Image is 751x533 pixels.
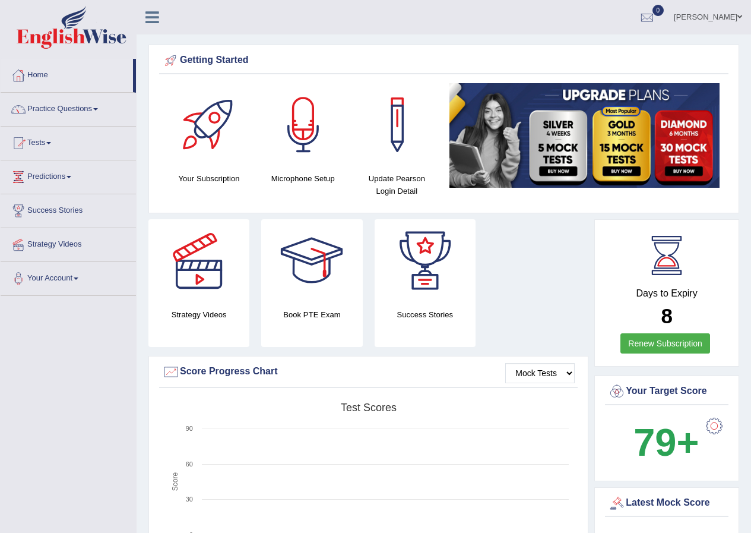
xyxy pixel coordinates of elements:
[620,333,710,354] a: Renew Subscription
[168,172,250,185] h4: Your Subscription
[356,172,438,197] h4: Update Pearson Login Detail
[608,383,725,400] div: Your Target Score
[608,494,725,512] div: Latest Mock Score
[186,425,193,432] text: 90
[261,308,362,321] h4: Book PTE Exam
[262,172,344,185] h4: Microphone Setup
[162,52,725,70] div: Getting Started
[375,308,476,321] h4: Success Stories
[1,59,133,89] a: Home
[186,461,193,468] text: 60
[1,228,136,258] a: Strategy Videos
[661,304,672,327] b: 8
[1,127,136,156] a: Tests
[1,262,136,292] a: Your Account
[341,402,397,414] tspan: Test scores
[162,363,575,381] div: Score Progress Chart
[148,308,249,321] h4: Strategy Videos
[1,160,136,190] a: Predictions
[1,194,136,224] a: Success Stories
[449,83,720,188] img: small5.jpg
[186,496,193,503] text: 30
[1,93,136,122] a: Practice Questions
[652,5,664,16] span: 0
[171,472,179,491] tspan: Score
[633,421,699,464] b: 79+
[608,288,725,299] h4: Days to Expiry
